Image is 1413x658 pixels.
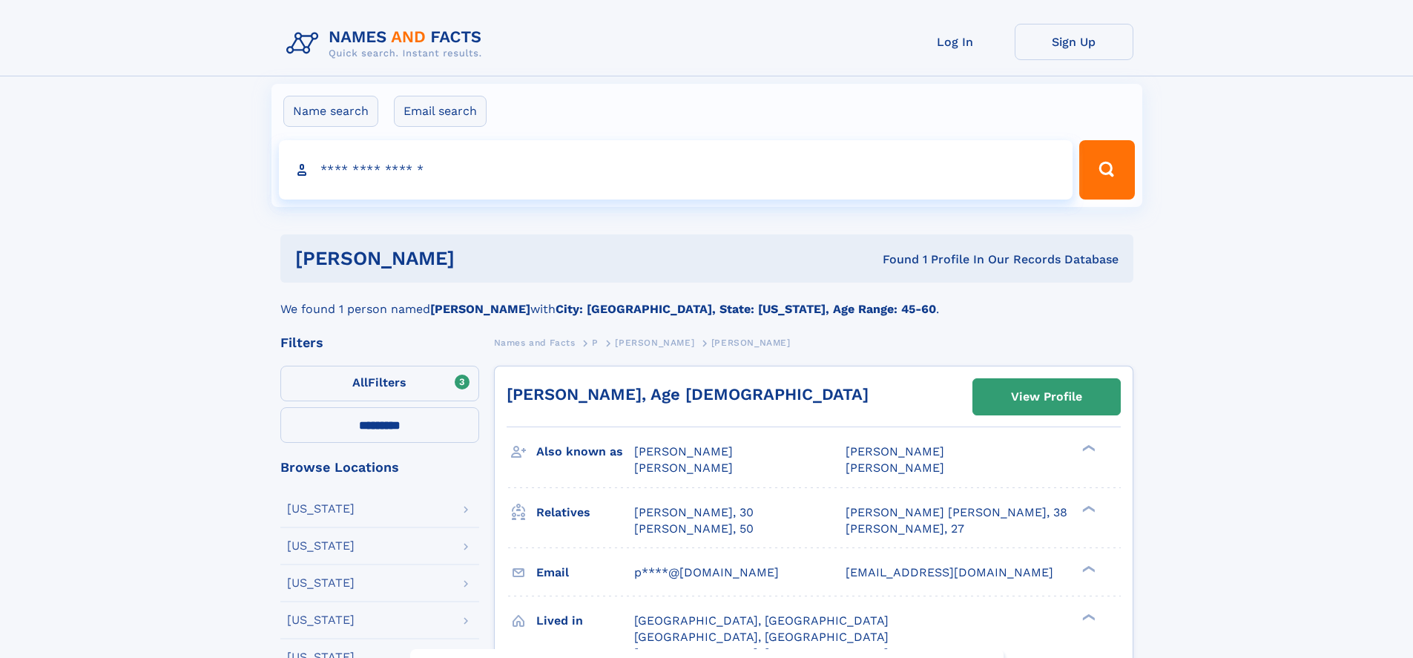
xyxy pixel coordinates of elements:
[536,439,634,464] h3: Also known as
[536,608,634,634] h3: Lived in
[634,461,733,475] span: [PERSON_NAME]
[1078,444,1096,453] div: ❯
[287,614,355,626] div: [US_STATE]
[1011,380,1082,414] div: View Profile
[973,379,1120,415] a: View Profile
[615,338,694,348] span: [PERSON_NAME]
[556,302,936,316] b: City: [GEOGRAPHIC_DATA], State: [US_STATE], Age Range: 45-60
[536,560,634,585] h3: Email
[494,333,576,352] a: Names and Facts
[634,630,889,644] span: [GEOGRAPHIC_DATA], [GEOGRAPHIC_DATA]
[1078,612,1096,622] div: ❯
[634,521,754,537] a: [PERSON_NAME], 50
[1078,564,1096,573] div: ❯
[615,333,694,352] a: [PERSON_NAME]
[287,540,355,552] div: [US_STATE]
[634,504,754,521] a: [PERSON_NAME], 30
[846,461,944,475] span: [PERSON_NAME]
[634,444,733,458] span: [PERSON_NAME]
[1078,504,1096,513] div: ❯
[1015,24,1133,60] a: Sign Up
[394,96,487,127] label: Email search
[283,96,378,127] label: Name search
[668,251,1119,268] div: Found 1 Profile In Our Records Database
[430,302,530,316] b: [PERSON_NAME]
[592,333,599,352] a: P
[846,521,964,537] a: [PERSON_NAME], 27
[287,503,355,515] div: [US_STATE]
[287,577,355,589] div: [US_STATE]
[846,565,1053,579] span: [EMAIL_ADDRESS][DOMAIN_NAME]
[295,249,669,268] h1: [PERSON_NAME]
[711,338,791,348] span: [PERSON_NAME]
[846,504,1067,521] a: [PERSON_NAME] [PERSON_NAME], 38
[634,613,889,628] span: [GEOGRAPHIC_DATA], [GEOGRAPHIC_DATA]
[536,500,634,525] h3: Relatives
[280,24,494,64] img: Logo Names and Facts
[280,461,479,474] div: Browse Locations
[280,366,479,401] label: Filters
[592,338,599,348] span: P
[1079,140,1134,200] button: Search Button
[896,24,1015,60] a: Log In
[279,140,1073,200] input: search input
[352,375,368,389] span: All
[507,385,869,404] a: [PERSON_NAME], Age [DEMOGRAPHIC_DATA]
[280,283,1133,318] div: We found 1 person named with .
[846,444,944,458] span: [PERSON_NAME]
[280,336,479,349] div: Filters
